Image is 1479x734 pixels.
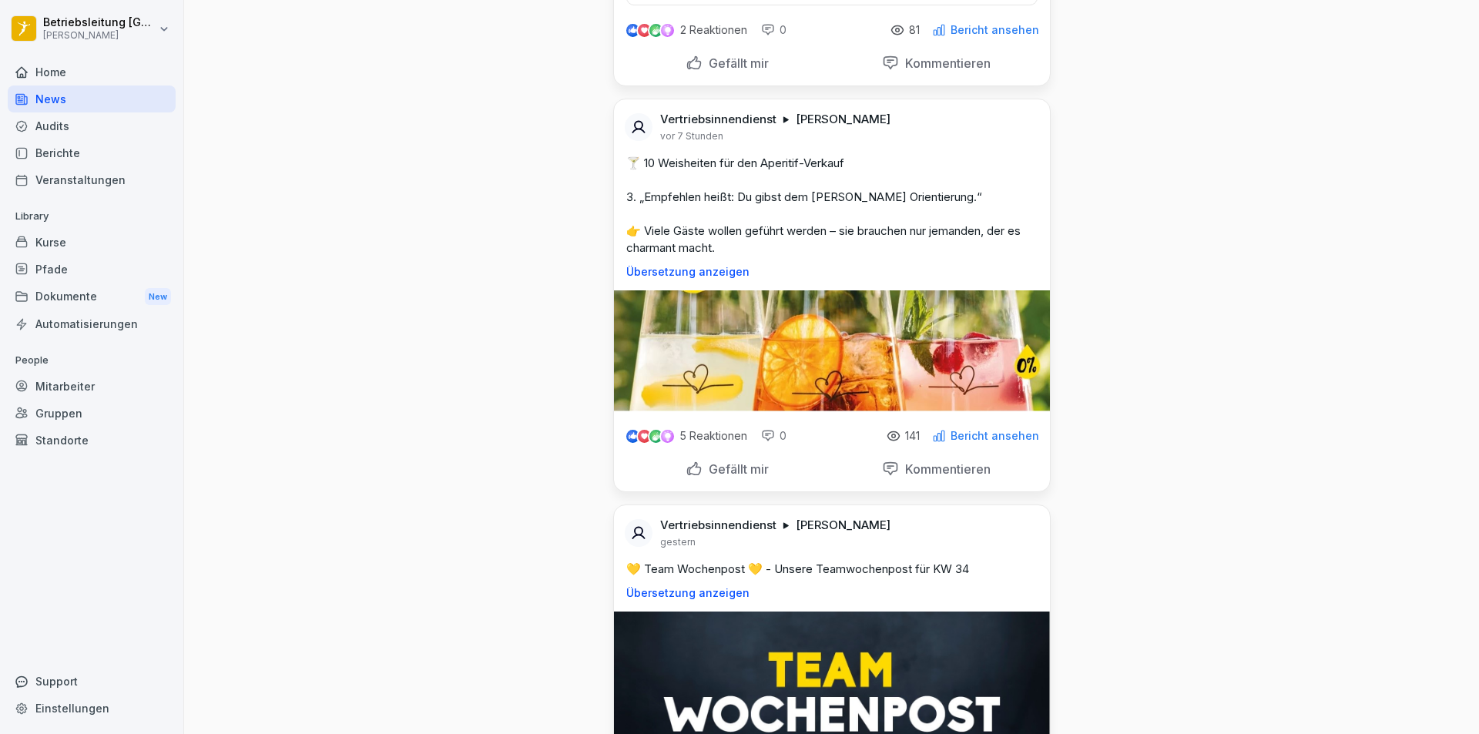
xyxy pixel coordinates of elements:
[703,55,769,71] p: Gefällt mir
[43,30,156,41] p: [PERSON_NAME]
[639,431,650,442] img: love
[703,461,769,477] p: Gefällt mir
[8,695,176,722] a: Einstellungen
[8,283,176,311] a: DokumenteNew
[661,23,674,37] img: inspiring
[614,290,1050,411] img: rh39p3r98d6yev4vtp9u9a99.png
[8,229,176,256] a: Kurse
[660,112,776,127] p: Vertriebsinnendienst
[8,256,176,283] a: Pfade
[8,400,176,427] a: Gruppen
[899,461,991,477] p: Kommentieren
[8,310,176,337] a: Automatisierungen
[8,59,176,85] a: Home
[626,430,639,442] img: like
[145,288,171,306] div: New
[626,155,1038,256] p: 🍸 10 Weisheiten für den Aperitif-Verkauf 3. „Empfehlen heißt: Du gibst dem [PERSON_NAME] Orientie...
[626,24,639,36] img: like
[680,24,747,36] p: 2 Reaktionen
[43,16,156,29] p: Betriebsleitung [GEOGRAPHIC_DATA]
[649,430,662,443] img: celebrate
[761,428,786,444] div: 0
[761,22,786,38] div: 0
[661,429,674,443] img: inspiring
[951,24,1039,36] p: Bericht ansehen
[8,85,176,112] a: News
[626,266,1038,278] p: Übersetzung anzeigen
[8,166,176,193] a: Veranstaltungen
[626,561,1038,578] p: 💛 Team Wochenpost 💛 - Unsere Teamwochenpost für KW 34
[8,668,176,695] div: Support
[8,373,176,400] a: Mitarbeiter
[626,587,1038,599] p: Übersetzung anzeigen
[909,24,920,36] p: 81
[660,536,696,548] p: gestern
[8,139,176,166] a: Berichte
[796,112,890,127] p: [PERSON_NAME]
[905,430,920,442] p: 141
[796,518,890,533] p: [PERSON_NAME]
[8,283,176,311] div: Dokumente
[660,130,723,142] p: vor 7 Stunden
[951,430,1039,442] p: Bericht ansehen
[8,348,176,373] p: People
[639,25,650,36] img: love
[8,204,176,229] p: Library
[899,55,991,71] p: Kommentieren
[680,430,747,442] p: 5 Reaktionen
[8,427,176,454] a: Standorte
[660,518,776,533] p: Vertriebsinnendienst
[649,24,662,37] img: celebrate
[8,112,176,139] a: Audits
